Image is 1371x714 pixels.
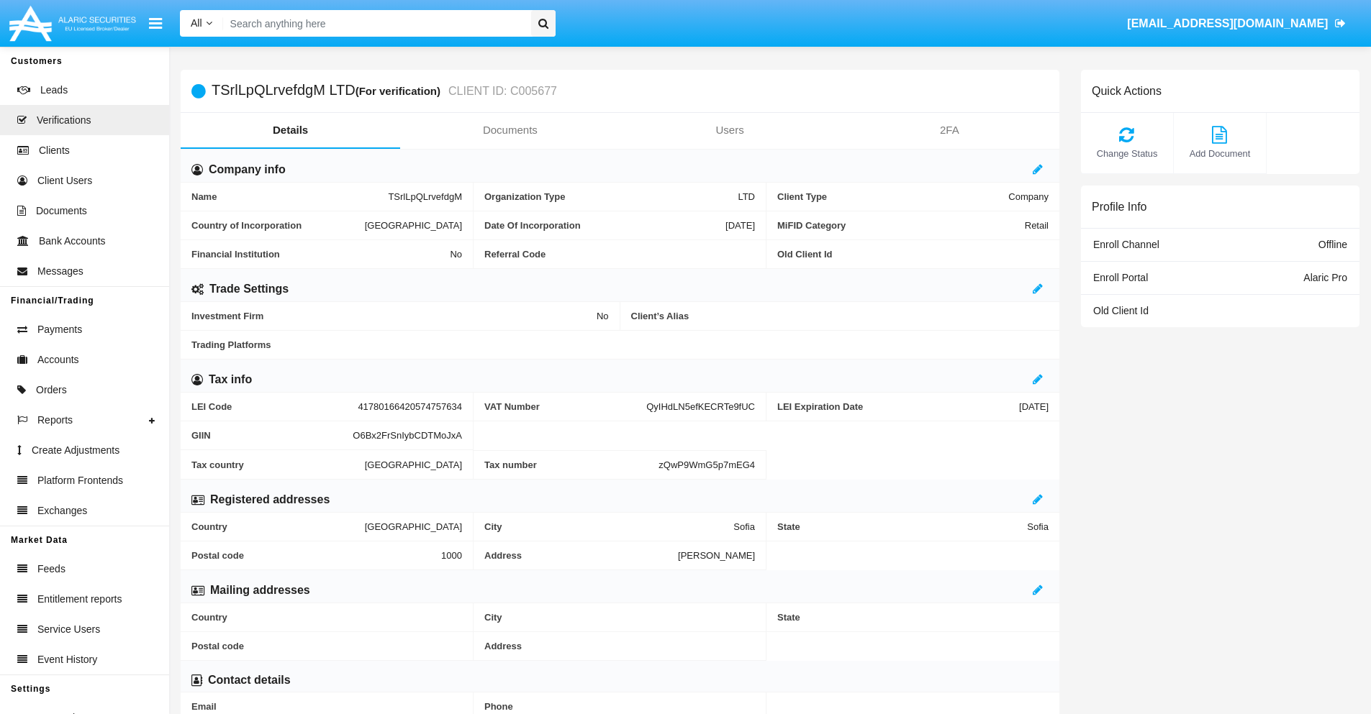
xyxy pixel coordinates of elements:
span: LEI Expiration Date [777,401,1019,412]
span: Enroll Channel [1093,239,1159,250]
span: Offline [1318,239,1347,250]
span: Date Of Incorporation [484,220,725,231]
h6: Profile Info [1092,200,1146,214]
span: Financial Institution [191,249,450,260]
span: QyIHdLN5efKECRTe9fUC [646,401,755,412]
span: [EMAIL_ADDRESS][DOMAIN_NAME] [1127,17,1328,29]
span: Tax number [484,459,659,470]
span: Referral Code [484,249,755,260]
span: City [484,612,755,623]
span: zQwP9WmG5p7mEG4 [659,459,755,470]
span: Retail [1025,220,1049,231]
span: All [191,17,202,29]
a: Details [181,113,400,147]
span: Company [1008,191,1049,202]
span: Client’s Alias [631,311,1049,321]
h6: Tax info [209,372,252,388]
span: Old Client Id [777,249,1049,260]
span: 41780166420574757634 [358,401,462,412]
span: VAT Number [484,401,646,412]
span: Client Type [777,191,1008,202]
span: Email [191,701,462,712]
span: Orders [36,383,67,398]
span: 1000 [441,550,462,561]
a: All [180,16,223,31]
span: Phone [484,701,755,712]
span: Documents [36,203,87,219]
span: Feeds [37,562,65,577]
span: Postal code [191,641,462,651]
h6: Mailing addresses [210,582,310,598]
span: [GEOGRAPHIC_DATA] [365,459,462,470]
input: Search [223,10,526,37]
a: 2FA [840,113,1059,147]
span: Accounts [37,352,79,367]
span: Payments [37,322,82,337]
span: LEI Code [191,401,358,412]
span: Postal code [191,550,441,561]
span: Enroll Portal [1093,272,1148,283]
span: [DATE] [1019,401,1049,412]
span: State [777,612,1049,623]
h6: Registered addresses [210,492,330,508]
span: Tax country [191,459,365,470]
h6: Quick Actions [1092,84,1162,98]
span: MiFID Category [777,220,1025,231]
span: Service Users [37,622,100,637]
span: Old Client Id [1093,305,1149,316]
h6: Contact details [208,672,291,688]
span: Entitlement reports [37,592,122,607]
span: Name [191,191,388,202]
span: Country [191,612,462,623]
span: TSrlLpQLrvefdgM [388,191,462,202]
span: [DATE] [725,220,755,231]
span: Investment Firm [191,311,597,321]
span: No [597,311,609,321]
span: O6Bx2FrSnIybCDTMoJxA [353,430,462,441]
span: Alaric Pro [1303,272,1347,283]
h6: Trade Settings [209,281,289,297]
span: Exchanges [37,503,87,518]
span: Address [484,550,678,561]
span: Sofia [733,521,755,532]
span: Organization Type [484,191,738,202]
span: Clients [39,143,70,158]
span: Create Adjustments [32,443,119,458]
h6: Company info [209,162,286,178]
span: [GEOGRAPHIC_DATA] [365,521,462,532]
div: (For verification) [356,83,445,99]
span: Reports [37,413,73,428]
span: Add Document [1181,147,1259,160]
a: [EMAIL_ADDRESS][DOMAIN_NAME] [1121,4,1353,44]
span: [PERSON_NAME] [678,550,755,561]
span: Change Status [1088,147,1166,160]
h5: TSrlLpQLrvefdgM LTD [212,83,557,99]
span: Country of Incorporation [191,220,365,231]
span: Leads [40,83,68,98]
span: State [777,521,1027,532]
a: Users [620,113,840,147]
span: LTD [738,191,755,202]
span: Platform Frontends [37,473,123,488]
a: Documents [400,113,620,147]
span: [GEOGRAPHIC_DATA] [365,220,462,231]
span: Client Users [37,173,92,188]
span: Bank Accounts [39,234,106,249]
span: Messages [37,264,83,279]
span: Sofia [1027,521,1049,532]
span: Country [191,521,365,532]
span: GIIN [191,430,353,441]
span: Verifications [37,113,91,128]
span: No [450,249,462,260]
span: Trading Platforms [191,339,1049,350]
img: Logo image [7,2,138,45]
span: Event History [37,652,97,667]
span: City [484,521,733,532]
span: Address [484,641,755,651]
small: CLIENT ID: C005677 [445,86,557,97]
